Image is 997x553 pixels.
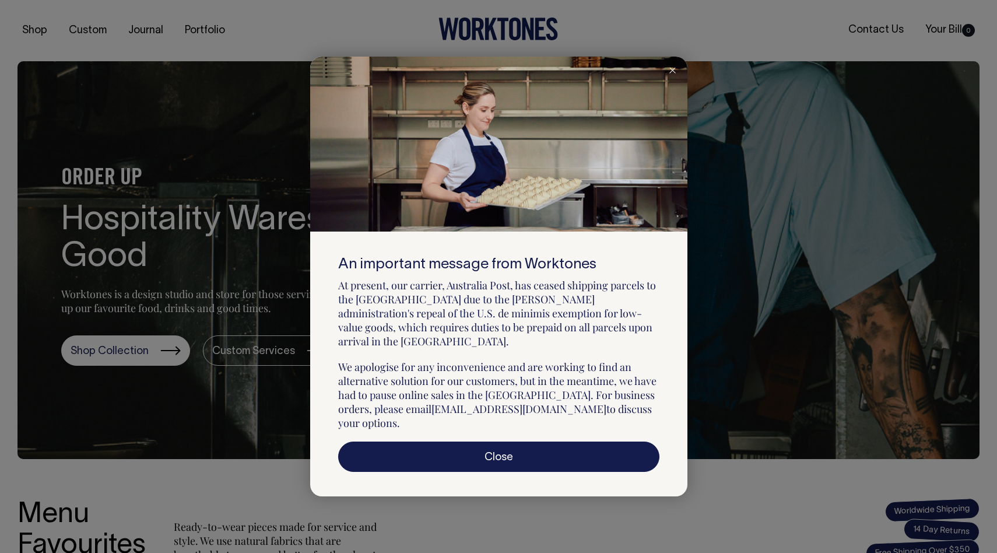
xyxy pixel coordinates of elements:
h6: An important message from Worktones [338,257,659,273]
a: [EMAIL_ADDRESS][DOMAIN_NAME] [431,402,606,416]
p: At present, our carrier, Australia Post, has ceased shipping parcels to the [GEOGRAPHIC_DATA] due... [338,278,659,348]
a: Close [338,442,659,472]
img: Snowy mountain peak at sunrise [310,57,687,232]
p: We apologise for any inconvenience and are working to find an alternative solution for our custom... [338,360,659,430]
